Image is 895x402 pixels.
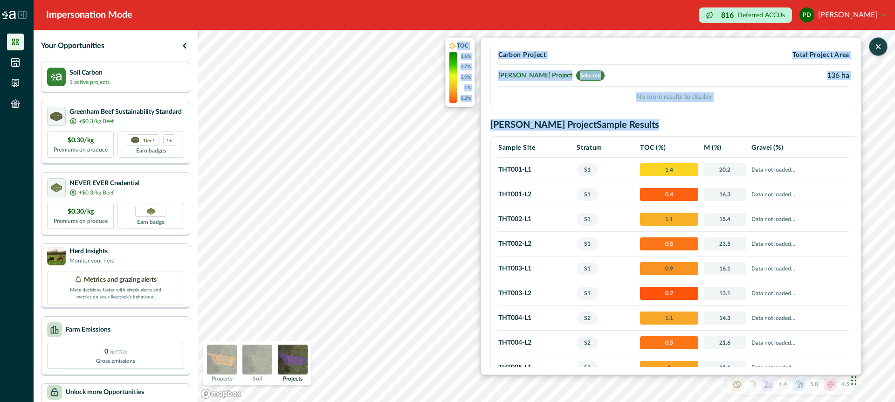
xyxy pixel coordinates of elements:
span: kg CO2e [110,350,127,354]
td: THT003 - L1 [498,256,574,281]
img: certification logo [50,112,62,121]
div: Impersonation Mode [46,8,132,22]
p: Property [212,376,233,381]
p: Premiums on produce [54,146,108,154]
span: Selected [576,70,605,81]
span: 21.6 [704,336,746,349]
span: S1 [577,188,598,201]
span: 16.3 [704,188,746,201]
span: 0.5 [640,237,698,250]
img: soil preview [242,345,272,374]
span: 1.4 [640,163,698,176]
span: S1 [577,262,598,275]
p: Metrics and grazing alerts [84,275,157,285]
span: 1.1 [640,312,698,325]
p: NEVER EVER Credential [69,179,139,188]
p: Data not loaded... [751,165,847,174]
p: Monitor your herd [69,256,115,265]
img: Greenham NEVER EVER certification badge [147,208,155,215]
th: Stratum [574,139,637,158]
span: S1 [577,163,598,176]
p: Herd Insights [69,247,115,256]
p: Data not loaded... [751,313,847,323]
p: 3.6% [461,53,471,60]
p: Your Opportunities [41,40,104,51]
h2: [PERSON_NAME] Project Sample Results [490,119,857,131]
p: 1+ [166,137,172,143]
td: THT003 - L2 [498,281,574,306]
img: certification logo [131,137,139,143]
p: 4.5 [841,380,849,388]
p: Soil Carbon [69,68,110,78]
p: TOC [457,42,468,50]
iframe: Chat Widget [848,357,895,402]
p: Tier 1 [143,137,155,143]
p: 1.4 [779,380,787,388]
td: THT004 - L1 [498,306,574,331]
span: S1 [577,237,598,250]
img: Logo [2,11,16,19]
p: Data not loaded... [751,289,847,298]
th: Total Project Area [727,46,849,65]
td: THT002 - L2 [498,232,574,256]
th: TOC (%) [637,139,701,158]
span: 1 [640,361,698,374]
p: Gross emissions [96,357,135,365]
p: 816 [721,12,734,19]
span: S2 [577,336,598,349]
p: Data not loaded... [751,190,847,199]
p: 1.9% [461,74,471,81]
img: projects preview [278,345,308,374]
img: property preview [207,345,237,374]
th: Carbon Project [498,46,727,65]
span: 0.9 [640,262,698,275]
p: 2.7% [461,63,471,70]
p: Data not loaded... [751,215,847,224]
p: Soil [253,376,262,381]
span: 0.2 [640,287,698,300]
span: 16.1 [704,262,746,275]
button: paul dooley[PERSON_NAME] [799,4,886,26]
p: Earn badge [137,217,165,226]
span: 23.5 [704,237,746,250]
span: 20.2 [704,163,746,176]
p: Make decisions faster with simple alerts and metrics on your livestock’s behaviour. [69,285,162,301]
span: S2 [577,361,598,374]
p: No more results to display [498,87,849,102]
td: THT004 - L2 [498,331,574,355]
td: [PERSON_NAME] Project [498,65,727,87]
p: Data not loaded... [751,338,847,347]
p: 0.2% [461,95,471,102]
p: $0.30/kg [68,136,94,146]
th: Gravel (%) [749,139,849,158]
p: $0.30/kg [68,207,94,217]
p: Earn badges [136,146,166,155]
p: 0 [104,347,127,357]
a: Mapbox logo [200,388,241,399]
span: 11.6 [704,361,746,374]
span: S1 [577,213,598,226]
div: more credentials avaialble [163,134,175,146]
span: 1.1 [640,213,698,226]
th: M (%) [701,139,749,158]
img: certification logo [51,183,62,193]
td: THT001 - L1 [498,158,574,182]
p: Data not loaded... [751,363,847,372]
p: 5.0 [810,380,818,388]
p: 1% [464,84,471,91]
p: 1 active projects [69,78,110,86]
span: 0.4 [640,188,698,201]
p: Premiums on produce [54,217,108,225]
p: Farm Emissions [66,325,110,335]
p: Greenham Beef Sustainability Standard [69,107,182,117]
td: THT002 - L1 [498,207,574,232]
p: +$0.3/kg Beef [79,188,114,197]
td: THT005 - L1 [498,355,574,380]
td: THT001 - L2 [498,182,574,207]
div: Drag [851,367,857,395]
span: 13.1 [704,287,746,300]
span: 0.5 [640,336,698,349]
p: Data not loaded... [751,264,847,273]
p: Projects [283,376,303,381]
